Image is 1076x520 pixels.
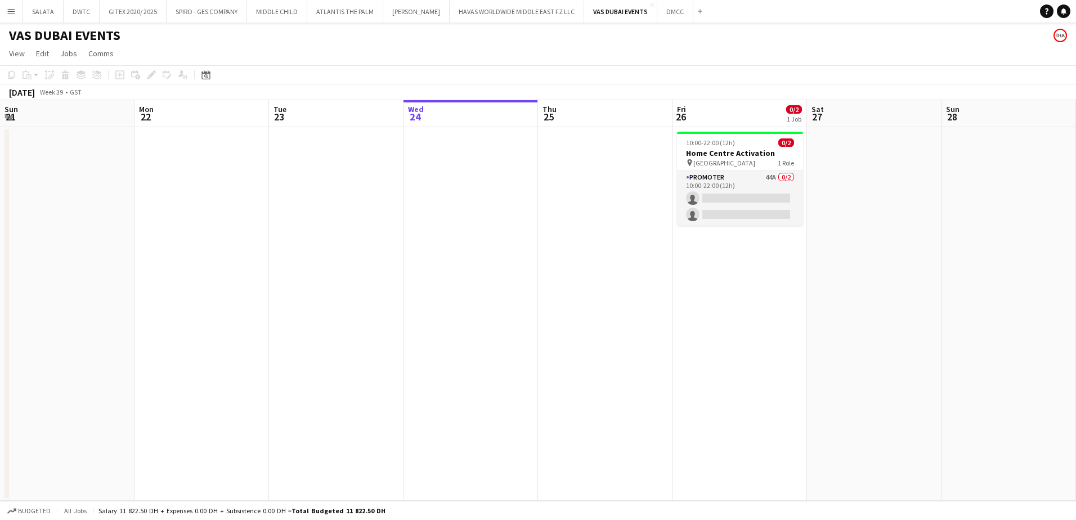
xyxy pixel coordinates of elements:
button: [PERSON_NAME] [383,1,450,23]
span: 0/2 [778,138,794,147]
app-user-avatar: THA_Sales Team [1053,29,1067,42]
span: Tue [274,104,286,114]
span: Jobs [60,48,77,59]
button: Budgeted [6,505,52,517]
span: 22 [137,110,154,123]
span: 25 [541,110,557,123]
span: Comms [88,48,114,59]
a: Edit [32,46,53,61]
span: All jobs [62,506,89,515]
div: [DATE] [9,87,35,98]
span: Budgeted [18,507,51,515]
button: GITEX 2020/ 2025 [100,1,167,23]
button: DMCC [657,1,693,23]
span: Sun [946,104,960,114]
h3: Home Centre Activation [677,148,803,158]
span: 0/2 [786,105,802,114]
button: SALATA [23,1,64,23]
h1: VAS DUBAI EVENTS [9,27,120,44]
button: SPIRO - GES COMPANY [167,1,247,23]
span: [GEOGRAPHIC_DATA] [693,159,755,167]
button: HAVAS WORLDWIDE MIDDLE EAST FZ LLC [450,1,584,23]
button: MIDDLE CHILD [247,1,307,23]
span: 1 Role [778,159,794,167]
span: Sun [5,104,18,114]
div: Salary 11 822.50 DH + Expenses 0.00 DH + Subsistence 0.00 DH = [98,506,385,515]
div: GST [70,88,82,96]
span: Mon [139,104,154,114]
span: 27 [810,110,824,123]
span: 10:00-22:00 (12h) [686,138,735,147]
span: 24 [406,110,424,123]
span: 21 [3,110,18,123]
span: Total Budgeted 11 822.50 DH [292,506,385,515]
span: Edit [36,48,49,59]
button: ATLANTIS THE PALM [307,1,383,23]
button: VAS DUBAI EVENTS [584,1,657,23]
span: Wed [408,104,424,114]
a: View [5,46,29,61]
span: 26 [675,110,686,123]
span: Fri [677,104,686,114]
span: 23 [272,110,286,123]
app-card-role: Promoter44A0/210:00-22:00 (12h) [677,171,803,226]
span: Thu [543,104,557,114]
span: Week 39 [37,88,65,96]
button: DWTC [64,1,100,23]
span: Sat [812,104,824,114]
div: 1 Job [787,115,801,123]
span: View [9,48,25,59]
span: 28 [944,110,960,123]
a: Jobs [56,46,82,61]
a: Comms [84,46,118,61]
app-job-card: 10:00-22:00 (12h)0/2Home Centre Activation [GEOGRAPHIC_DATA]1 RolePromoter44A0/210:00-22:00 (12h) [677,132,803,226]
